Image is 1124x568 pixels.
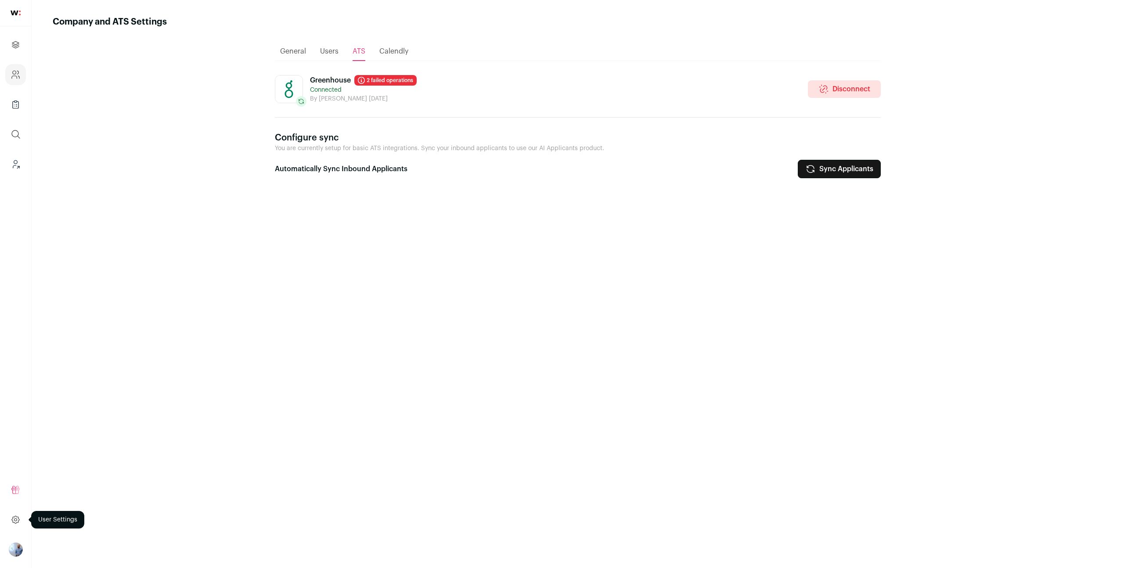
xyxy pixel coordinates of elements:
[798,160,881,178] button: Sync Applicants
[310,86,417,94] p: Connected
[808,80,881,98] a: Disconnect
[275,75,303,103] img: Greenhouse_Square_Logo.jpg
[379,43,408,60] a: Calendly
[320,43,339,60] a: Users
[5,64,26,85] a: Company and ATS Settings
[310,94,417,103] p: By [PERSON_NAME] [DATE]
[9,543,23,557] img: 97332-medium_jpg
[275,164,407,174] p: Automatically Sync Inbound Applicants
[5,94,26,115] a: Company Lists
[275,132,881,144] p: Configure sync
[280,43,306,60] a: General
[275,144,881,153] p: You are currently setup for basic ATS integrations. Sync your inbound applicants to use our AI Ap...
[310,75,417,86] div: Greenhouse
[5,154,26,175] a: Leads (Backoffice)
[11,11,21,15] img: wellfound-shorthand-0d5821cbd27db2630d0214b213865d53afaa358527fdda9d0ea32b1df1b89c2c.svg
[379,48,408,55] span: Calendly
[31,511,84,528] div: User Settings
[353,48,365,55] span: ATS
[354,75,417,86] a: 2 failed operations
[5,34,26,55] a: Projects
[280,48,306,55] span: General
[53,16,167,28] h1: Company and ATS Settings
[320,48,339,55] span: Users
[9,543,23,557] button: Open dropdown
